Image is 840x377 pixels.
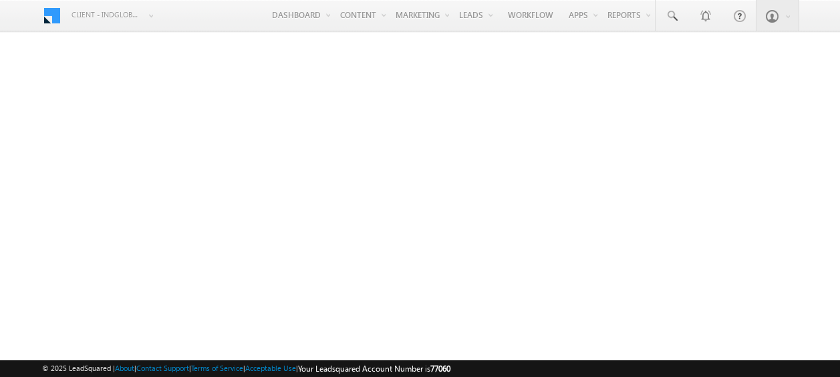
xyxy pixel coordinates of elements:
[115,364,134,372] a: About
[42,362,450,375] span: © 2025 LeadSquared | | | | |
[72,8,142,21] span: Client - indglobal1 (77060)
[245,364,296,372] a: Acceptable Use
[430,364,450,374] span: 77060
[136,364,189,372] a: Contact Support
[191,364,243,372] a: Terms of Service
[298,364,450,374] span: Your Leadsquared Account Number is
